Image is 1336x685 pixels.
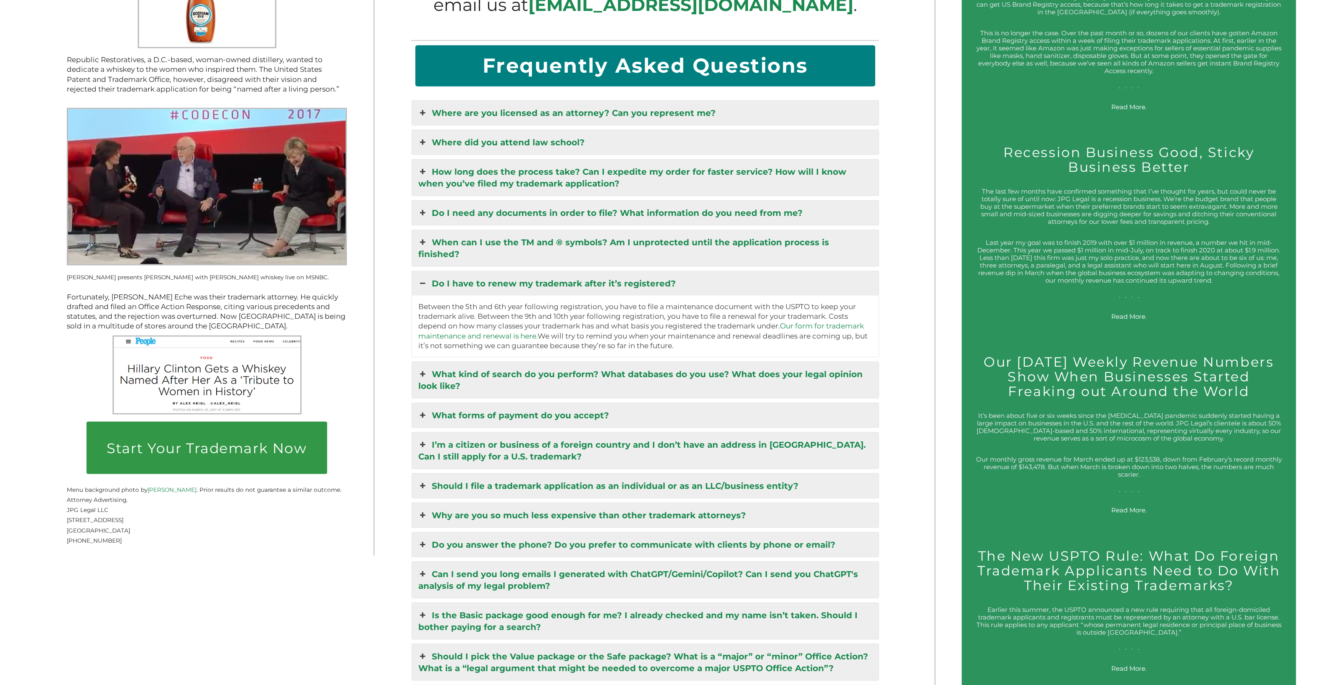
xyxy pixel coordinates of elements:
a: Our form for trademark maintenance and renewal is here. [418,322,864,340]
a: [PERSON_NAME] [147,486,197,493]
span: [STREET_ADDRESS] [67,517,123,523]
a: Read More. [1111,312,1147,320]
a: Recession Business Good, Sticky Business Better [1004,144,1255,175]
a: Should I pick the Value package or the Safe package? What is a “major” or “minor” Office Action? ... [412,644,879,680]
a: Start Your Trademark Now [87,422,327,475]
a: Our [DATE] Weekly Revenue Numbers Show When Businesses Started Freaking out Around the World [984,354,1274,399]
span: JPG Legal LLC [67,507,108,513]
p: Last year my goal was to finish 2019 with over $1 million in revenue, a number we hit in mid-Dece... [975,239,1283,299]
span: [GEOGRAPHIC_DATA] [67,527,130,534]
p: Earlier this summer, the USPTO announced a new rule requiring that all foreign-domiciled trademar... [975,606,1283,651]
a: The New USPTO Rule: What Do Foreign Trademark Applicants Need to Do With Their Existing Trademarks? [977,548,1281,593]
a: Where are you licensed as an attorney? Can you represent me? [412,101,879,125]
p: The last few months have confirmed something that I’ve thought for years, but could never be tota... [975,188,1283,226]
p: Between the 5th and 6th year following registration, you have to file a maintenance document with... [418,302,872,351]
p: Our monthly gross revenue for March ended up at $123,538, down from February’s record monthly rev... [975,456,1283,493]
a: Where did you attend law school? [412,130,879,155]
small: Menu background photo by . Prior results do not guarantee a similar outcome. [67,476,341,493]
h2: Frequently Asked Questions [415,45,875,87]
a: How long does the process take? Can I expedite my order for faster service? How will I know when ... [412,160,879,196]
a: I’m a citizen or business of a foreign country and I don’t have an address in [GEOGRAPHIC_DATA]. ... [412,433,879,469]
p: Republic Restoratives, a D.C.-based, woman-owned distillery, wanted to dedicate a whiskey to the ... [67,55,347,94]
a: What forms of payment do you accept? [412,403,879,428]
a: Do you answer the phone? Do you prefer to communicate with clients by phone or email? [412,533,879,557]
span: [PHONE_NUMBER] [67,537,122,544]
a: Read More. [1111,664,1147,672]
a: Read More. [1111,103,1147,111]
a: Can I send you long emails I generated with ChatGPT/Gemini/Copilot? Can I send you ChatGPT's anal... [412,562,879,598]
a: Should I file a trademark application as an individual or as an LLC/business entity? [412,474,879,498]
div: Do I have to renew my trademark after it’s registered? [412,296,879,357]
a: Read More. [1111,506,1147,514]
a: Do I have to renew my trademark after it’s registered? [412,271,879,296]
p: This is no longer the case. Over the past month or so, dozens of our clients have gotten Amazon B... [975,29,1283,90]
small: [PERSON_NAME] presents [PERSON_NAME] with [PERSON_NAME] whiskey live on MSNBC. [67,274,329,281]
a: Is the Basic package good enough for me? I already checked and my name isn’t taken. Should I both... [412,603,879,639]
img: Rodham Rye People Screenshot [113,336,302,415]
p: It’s been about five or six weeks since the [MEDICAL_DATA] pandemic suddenly started having a lar... [975,412,1283,442]
img: Kara Swisher presents Hillary Clinton with Rodham Rye live on MSNBC. [67,108,347,265]
span: Attorney Advertising. [67,496,128,503]
a: When can I use the TM and ® symbols? Am I unprotected until the application process is finished? [412,230,879,266]
p: Fortunately, [PERSON_NAME] Eche was their trademark attorney. He quickly drafted and filed an Off... [67,292,347,331]
a: Why are you so much less expensive than other trademark attorneys? [412,503,879,528]
a: What kind of search do you perform? What databases do you use? What does your legal opinion look ... [412,362,879,398]
a: Do I need any documents in order to file? What information do you need from me? [412,201,879,225]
